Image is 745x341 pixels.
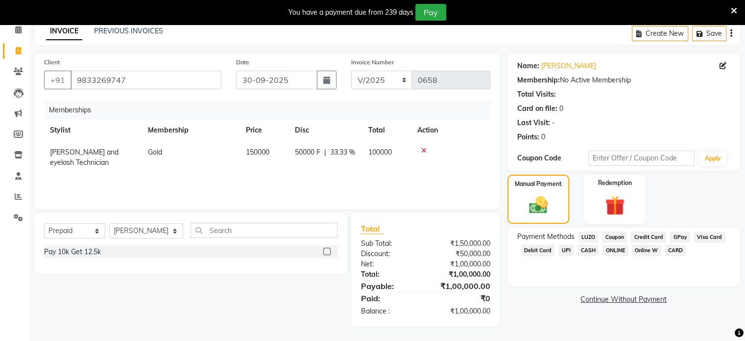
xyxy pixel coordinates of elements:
span: CASH [577,245,599,256]
th: Action [411,119,490,141]
span: Debit Card [521,245,555,256]
button: Pay [415,4,446,21]
span: ONLINE [602,245,628,256]
label: Redemption [598,179,632,187]
div: 0 [541,132,545,142]
div: ₹50,000.00 [426,249,498,259]
span: UPI [558,245,574,256]
label: Client [44,58,60,67]
div: Membership: [517,75,560,85]
div: Pay 10k Get 12.5k [44,247,101,257]
div: Discount: [354,249,426,259]
span: 100000 [368,148,392,157]
div: Last Visit: [517,118,550,128]
a: PREVIOUS INVOICES [94,26,163,35]
div: Points: [517,132,539,142]
label: Date [236,58,249,67]
div: Total: [354,269,426,280]
span: | [324,147,326,157]
button: Save [692,26,726,41]
div: Name: [517,61,539,71]
button: Apply [698,151,726,166]
th: Price [240,119,289,141]
div: ₹1,50,000.00 [426,238,498,249]
input: Enter Offer / Coupon Code [588,151,695,166]
div: You have a payment due from 239 days [288,7,413,18]
span: [PERSON_NAME] and eyelash Technician [50,148,119,167]
span: CARD [665,245,686,256]
div: Balance : [354,306,426,316]
div: Coupon Code [517,153,588,163]
span: GPay [670,232,690,243]
span: Coupon [602,232,627,243]
label: Manual Payment [515,180,562,188]
div: ₹1,00,000.00 [426,259,498,269]
span: 50000 F [295,147,320,157]
input: Search by Name/Mobile/Email/Code [71,71,221,89]
img: _cash.svg [523,194,553,216]
span: 150000 [246,148,269,157]
div: Net: [354,259,426,269]
span: Gold [148,148,162,157]
th: Stylist [44,119,142,141]
a: INVOICE [46,23,82,40]
label: Invoice Number [351,58,394,67]
span: Visa Card [694,232,725,243]
div: ₹1,00,000.00 [426,280,498,292]
input: Search [191,223,337,238]
div: Memberships [45,101,498,119]
img: _gift.svg [599,193,631,218]
span: Online W [632,245,661,256]
span: 33.33 % [330,147,355,157]
div: Paid: [354,292,426,304]
div: Total Visits: [517,89,556,100]
div: ₹1,00,000.00 [426,306,498,316]
div: Sub Total: [354,238,426,249]
div: ₹0 [426,292,498,304]
a: Continue Without Payment [509,294,738,305]
span: Payment Methods [517,232,575,242]
div: ₹1,00,000.00 [426,269,498,280]
span: Credit Card [631,232,666,243]
div: Card on file: [517,104,557,114]
div: No Active Membership [517,75,730,85]
th: Membership [142,119,240,141]
button: Create New [632,26,688,41]
div: 0 [559,104,563,114]
th: Disc [289,119,362,141]
button: +91 [44,71,72,89]
a: [PERSON_NAME] [541,61,596,71]
div: Payable: [354,280,426,292]
span: Total [361,224,384,234]
span: LUZO [578,232,599,243]
th: Total [362,119,411,141]
div: - [552,118,555,128]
